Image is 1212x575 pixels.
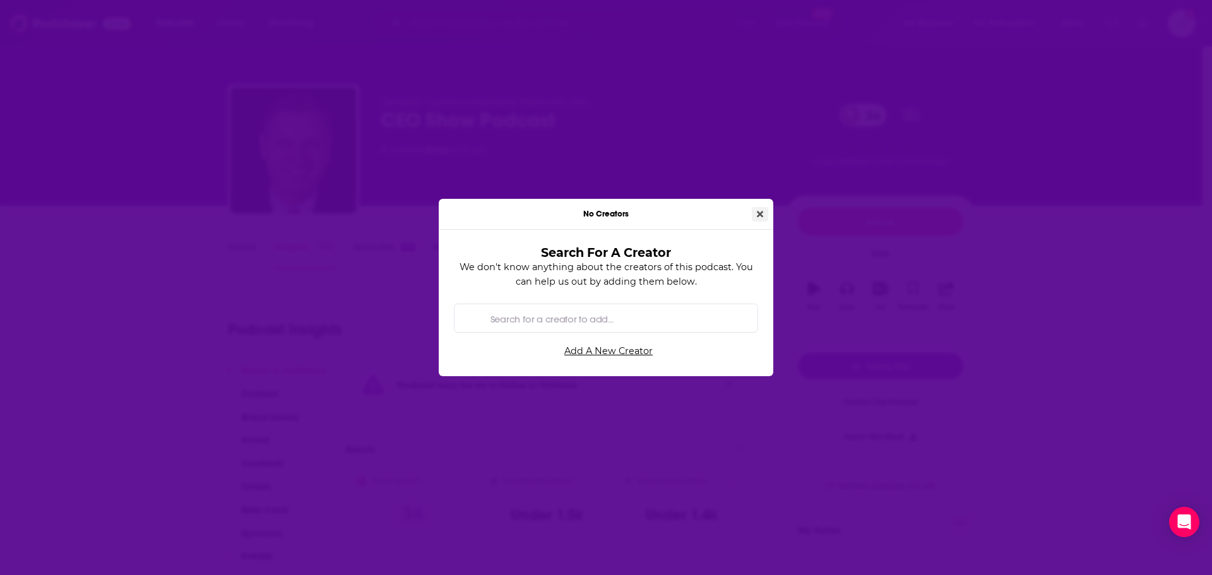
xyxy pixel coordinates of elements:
a: Add A New Creator [459,340,758,361]
div: No Creators [439,199,773,230]
h3: Search For A Creator [474,245,738,260]
div: Open Intercom Messenger [1169,507,1199,537]
p: We don't know anything about the creators of this podcast. You can help us out by adding them below. [454,260,758,288]
button: Close [752,207,768,222]
input: Search for a creator to add... [485,304,747,333]
div: Search by entity type [454,304,758,333]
